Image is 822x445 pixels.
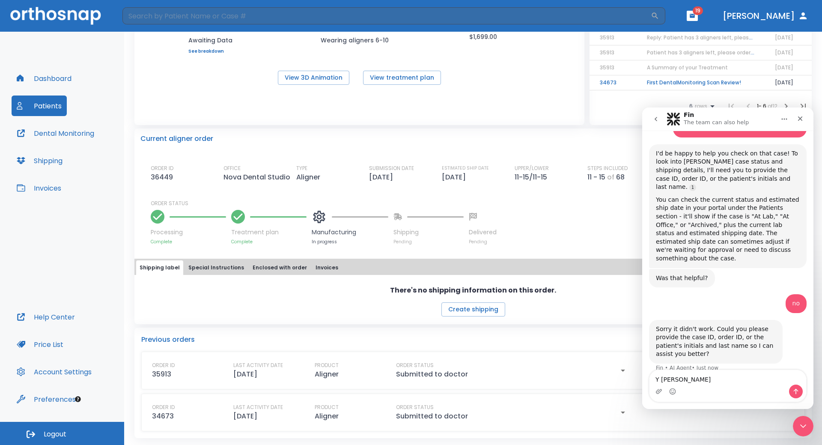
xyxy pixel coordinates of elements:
p: Current aligner order [140,134,213,144]
p: 68 [616,172,625,182]
button: Dental Monitoring [12,123,99,143]
p: STEPS INCLUDED [587,164,628,172]
button: Special Instructions [185,260,247,275]
p: Pending [469,239,497,245]
p: 11-15/11-15 [515,172,551,182]
iframe: Intercom live chat [793,416,813,436]
button: Invoices [312,260,342,275]
td: 34673 [590,75,637,90]
p: Awaiting Data [188,35,233,45]
p: UPPER/LOWER [515,164,549,172]
span: [DATE] [775,34,793,41]
p: 36449 [151,172,176,182]
p: ORDER STATUS [151,200,806,207]
button: [PERSON_NAME] [719,8,812,24]
p: Nova Dental Studio [223,172,294,182]
button: Dashboard [12,68,77,89]
p: ORDER ID [151,164,173,172]
button: Preferences [12,389,81,409]
span: Reply: Patient has 3 aligners left, please order next set! [647,34,792,41]
span: 35913 [600,34,614,41]
p: ORDER ID [152,361,175,369]
td: [DATE] [765,75,812,90]
p: [DATE] [442,172,469,182]
p: Treatment plan [231,228,307,237]
span: 19 [693,6,703,15]
button: Price List [12,334,68,355]
button: View 3D Animation [278,71,349,85]
span: [DATE] [775,64,793,71]
p: SUBMISSION DATE [369,164,414,172]
p: Complete [151,239,226,245]
iframe: Intercom live chat [642,108,813,409]
p: 35913 [152,369,171,379]
span: 1 - 6 [757,102,768,110]
button: Patients [12,96,67,116]
p: Manufacturing [312,228,388,237]
span: Logout [44,430,66,439]
p: Submitted to doctor [396,411,468,421]
span: [DATE] [775,49,793,56]
button: View treatment plan [363,71,441,85]
a: Account Settings [12,361,97,382]
p: Previous orders [141,334,805,345]
button: Create shipping [441,302,505,317]
p: $1,699.00 [469,32,497,42]
p: Aligner [315,369,339,379]
p: LAST ACTIVITY DATE [233,403,283,411]
p: In progress [312,239,388,245]
p: 11 - 15 [587,172,605,182]
span: 35913 [600,49,614,56]
p: PRODUCT [315,361,339,369]
button: Shipping label [136,260,183,275]
button: Invoices [12,178,66,198]
p: ORDER STATUS [396,403,434,411]
p: [DATE] [233,369,257,379]
div: tabs [136,260,810,275]
p: [DATE] [369,172,396,182]
p: Wearing aligners 6-10 [321,35,398,45]
a: Shipping [12,150,68,171]
p: [DATE] [233,411,257,421]
p: PRODUCT [315,403,339,411]
a: See breakdown [188,49,233,54]
span: 6 [689,103,693,109]
p: There's no shipping information on this order. [390,285,556,296]
p: OFFICE [223,164,241,172]
span: rows [693,103,707,109]
p: Submitted to doctor [396,369,468,379]
input: Search by Patient Name or Case # [122,7,651,24]
p: TYPE [296,164,307,172]
p: Shipping [393,228,464,237]
p: of [607,172,614,182]
p: LAST ACTIVITY DATE [233,361,283,369]
p: Aligner [315,411,339,421]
